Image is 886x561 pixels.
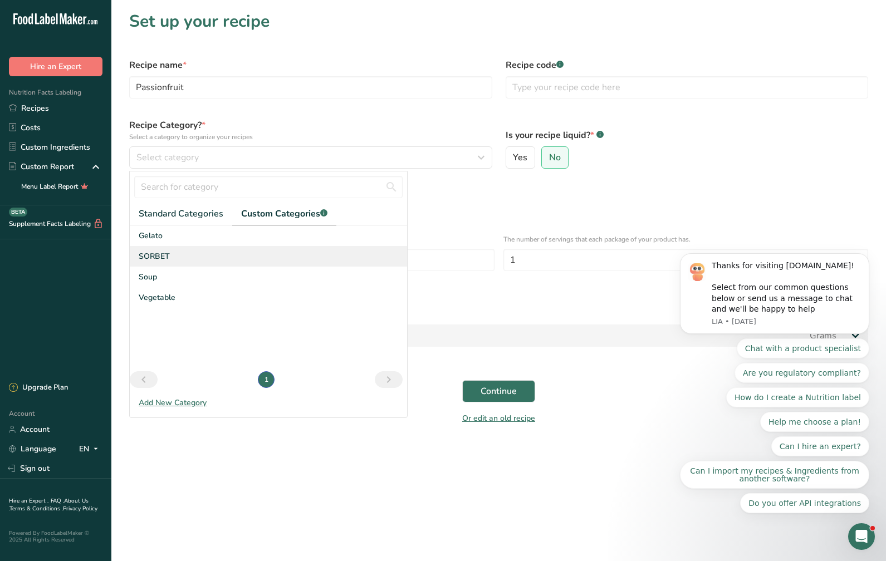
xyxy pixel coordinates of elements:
[9,497,89,513] a: About Us .
[506,76,869,99] input: Type your recipe code here
[462,413,535,424] a: Or edit an old recipe
[136,151,199,164] span: Select category
[130,397,407,409] div: Add New Category
[9,161,74,173] div: Custom Report
[375,371,403,388] a: Next page
[139,292,175,303] span: Vegetable
[549,152,561,163] span: No
[129,58,492,72] label: Recipe name
[129,310,868,320] p: Add recipe serving size.
[9,439,56,459] a: Language
[9,208,27,216] div: BETA
[134,176,403,198] input: Search for category
[130,371,158,388] a: Previous page
[9,505,63,513] a: Terms & Conditions .
[139,250,170,262] span: SORBET
[503,234,869,244] p: The number of servings that each package of your product has.
[506,58,869,72] label: Recipe code
[663,111,886,531] iframe: Intercom notifications message
[481,385,517,398] span: Continue
[9,382,68,393] div: Upgrade Plan
[241,207,327,220] span: Custom Categories
[79,442,102,456] div: EN
[51,497,64,505] a: FAQ .
[129,202,868,212] div: Specify the number of servings the recipe makes OR Fix a specific serving weight
[9,530,102,543] div: Powered By FoodLabelMaker © 2025 All Rights Reserved
[63,505,97,513] a: Privacy Policy
[129,146,492,169] button: Select category
[462,380,535,402] button: Continue
[9,57,102,76] button: Hire an Expert
[129,189,868,202] div: Define serving size details
[139,271,157,283] span: Soup
[123,278,145,288] div: OR
[129,76,492,99] input: Type your recipe name here
[129,119,492,142] label: Recipe Category?
[513,152,527,163] span: Yes
[129,324,803,347] input: Type your serving size here
[848,523,875,550] iframe: Intercom live chat
[139,207,223,220] span: Standard Categories
[129,9,868,34] h1: Set up your recipe
[129,132,492,142] p: Select a category to organize your recipes
[9,497,48,505] a: Hire an Expert .
[506,129,869,142] label: Is your recipe liquid?
[139,230,163,242] span: Gelato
